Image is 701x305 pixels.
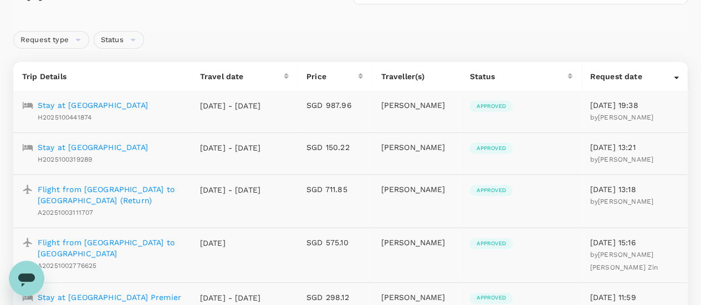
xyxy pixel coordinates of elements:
[306,71,358,82] div: Price
[306,292,363,303] p: SGD 298.12
[200,142,261,153] p: [DATE] - [DATE]
[38,262,96,270] span: A20251002776625
[200,292,261,303] p: [DATE] - [DATE]
[598,113,653,121] span: [PERSON_NAME]
[200,237,261,249] p: [DATE]
[38,184,182,206] a: Flight from [GEOGRAPHIC_DATA] to [GEOGRAPHIC_DATA] (Return)
[590,184,679,195] p: [DATE] 13:18
[38,237,182,259] a: Flight from [GEOGRAPHIC_DATA] to [GEOGRAPHIC_DATA]
[590,198,653,205] span: by
[200,71,284,82] div: Travel date
[38,100,148,111] a: Stay at [GEOGRAPHIC_DATA]
[306,142,363,153] p: SGD 150.22
[38,209,93,216] span: A20251003111707
[590,142,679,153] p: [DATE] 13:21
[381,142,452,153] p: [PERSON_NAME]
[469,240,512,247] span: Approved
[469,102,512,110] span: Approved
[14,35,75,45] span: Request type
[38,142,148,153] a: Stay at [GEOGRAPHIC_DATA]
[13,31,89,49] div: Request type
[469,187,512,194] span: Approved
[381,237,452,248] p: [PERSON_NAME]
[590,100,679,111] p: [DATE] 19:38
[590,71,674,82] div: Request date
[381,292,452,303] p: [PERSON_NAME]
[598,156,653,163] span: [PERSON_NAME]
[38,156,92,163] span: H2025100319289
[590,251,658,271] span: by
[590,237,679,248] p: [DATE] 15:16
[306,100,363,111] p: SGD 987.96
[469,294,512,302] span: Approved
[590,292,679,303] p: [DATE] 11:59
[38,113,91,121] span: H2025100441874
[9,261,44,296] iframe: Button to launch messaging window
[590,251,658,271] span: [PERSON_NAME] [PERSON_NAME] Zin
[469,144,512,152] span: Approved
[200,100,261,111] p: [DATE] - [DATE]
[598,198,653,205] span: [PERSON_NAME]
[200,184,261,195] p: [DATE] - [DATE]
[590,113,653,121] span: by
[590,156,653,163] span: by
[381,71,452,82] p: Traveller(s)
[94,35,130,45] span: Status
[306,237,363,248] p: SGD 575.10
[306,184,363,195] p: SGD 711.85
[94,31,144,49] div: Status
[469,71,567,82] div: Status
[381,100,452,111] p: [PERSON_NAME]
[22,71,182,82] p: Trip Details
[381,184,452,195] p: [PERSON_NAME]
